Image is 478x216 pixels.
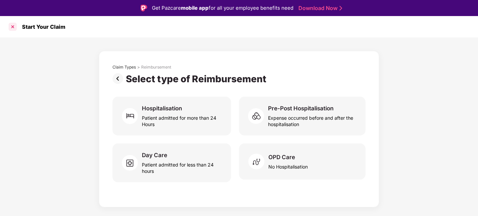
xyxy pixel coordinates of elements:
div: Start Your Claim [18,23,65,30]
div: Claim Types [112,65,136,70]
div: Reimbursement [141,65,171,70]
div: > [137,65,140,70]
img: svg+xml;base64,PHN2ZyB4bWxucz0iaHR0cDovL3d3dy53My5vcmcvMjAwMC9zdmciIHdpZHRoPSI2MCIgaGVpZ2h0PSI1OC... [248,106,268,126]
img: svg+xml;base64,PHN2ZyB4bWxucz0iaHR0cDovL3d3dy53My5vcmcvMjAwMC9zdmciIHdpZHRoPSI2MCIgaGVpZ2h0PSI1OC... [122,153,142,173]
div: Pre-Post Hospitalisation [268,105,333,112]
img: Logo [141,5,147,11]
div: OPD Care [268,153,295,161]
div: Patient admitted for less than 24 hours [142,159,223,174]
div: Expense occurred before and after the hospitalisation [268,112,357,127]
div: Hospitalisation [142,105,182,112]
div: Day Care [142,151,167,159]
div: No Hospitalisation [268,161,308,170]
img: svg+xml;base64,PHN2ZyBpZD0iUHJldi0zMngzMiIgeG1sbnM9Imh0dHA6Ly93d3cudzMub3JnLzIwMDAvc3ZnIiB3aWR0aD... [112,73,126,84]
img: svg+xml;base64,PHN2ZyB4bWxucz0iaHR0cDovL3d3dy53My5vcmcvMjAwMC9zdmciIHdpZHRoPSI2MCIgaGVpZ2h0PSI1OC... [248,151,268,172]
div: Get Pazcare for all your employee benefits need [152,4,293,12]
strong: mobile app [181,5,209,11]
div: Patient admitted for more than 24 Hours [142,112,223,127]
a: Download Now [298,5,340,12]
img: svg+xml;base64,PHN2ZyB4bWxucz0iaHR0cDovL3d3dy53My5vcmcvMjAwMC9zdmciIHdpZHRoPSI2MCIgaGVpZ2h0PSI2MC... [122,106,142,126]
img: Stroke [339,5,342,12]
div: Select type of Reimbursement [126,73,269,85]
